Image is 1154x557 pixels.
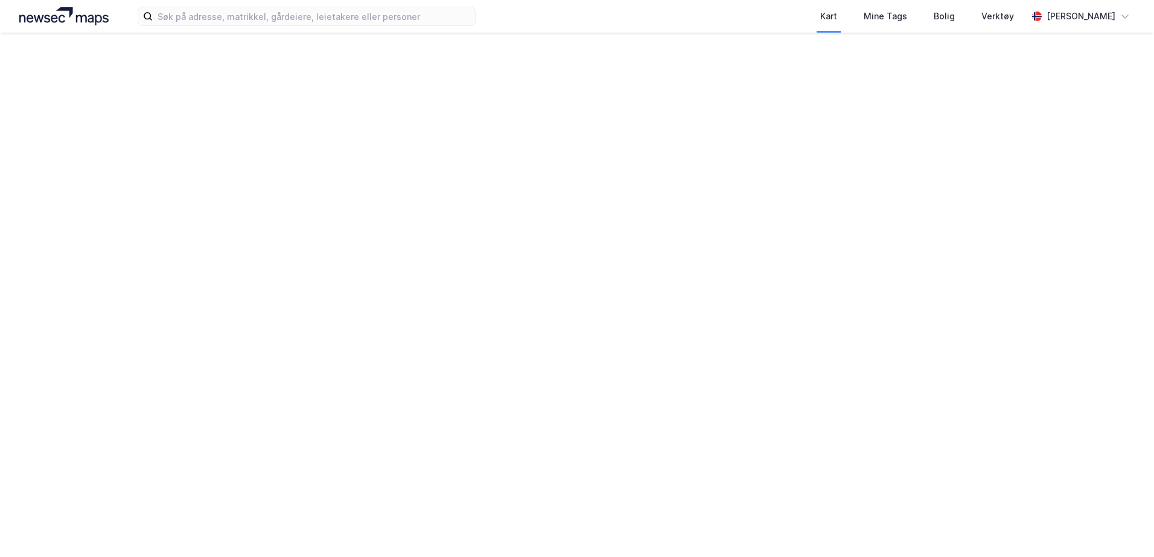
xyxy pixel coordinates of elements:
img: logo.a4113a55bc3d86da70a041830d287a7e.svg [19,7,109,25]
div: Bolig [934,9,955,24]
iframe: Chat Widget [1094,499,1154,557]
div: Verktøy [981,9,1014,24]
div: Kart [820,9,837,24]
input: Søk på adresse, matrikkel, gårdeiere, leietakere eller personer [153,7,475,25]
div: Mine Tags [864,9,907,24]
div: [PERSON_NAME] [1047,9,1115,24]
